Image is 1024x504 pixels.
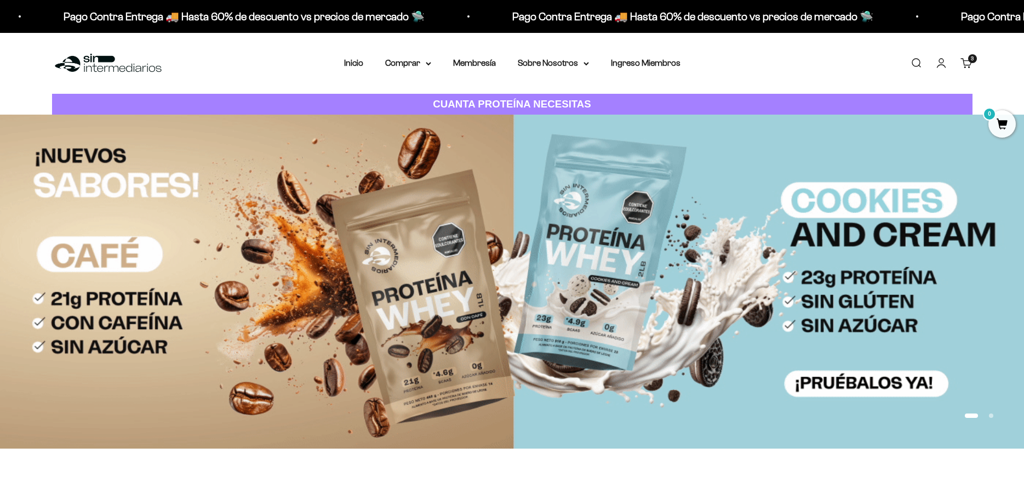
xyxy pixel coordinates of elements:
[433,98,591,110] strong: CUANTA PROTEÍNA NECESITAS
[518,56,589,70] summary: Sobre Nosotros
[508,8,869,25] p: Pago Contra Entrega 🚚 Hasta 60% de descuento vs precios de mercado 🛸
[983,107,996,121] mark: 0
[344,58,363,67] a: Inicio
[60,8,421,25] p: Pago Contra Entrega 🚚 Hasta 60% de descuento vs precios de mercado 🛸
[611,58,680,67] a: Ingreso Miembros
[988,119,1016,131] a: 0
[453,58,496,67] a: Membresía
[52,94,972,115] a: CUANTA PROTEÍNA NECESITAS
[971,56,974,61] span: 3
[385,56,431,70] summary: Comprar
